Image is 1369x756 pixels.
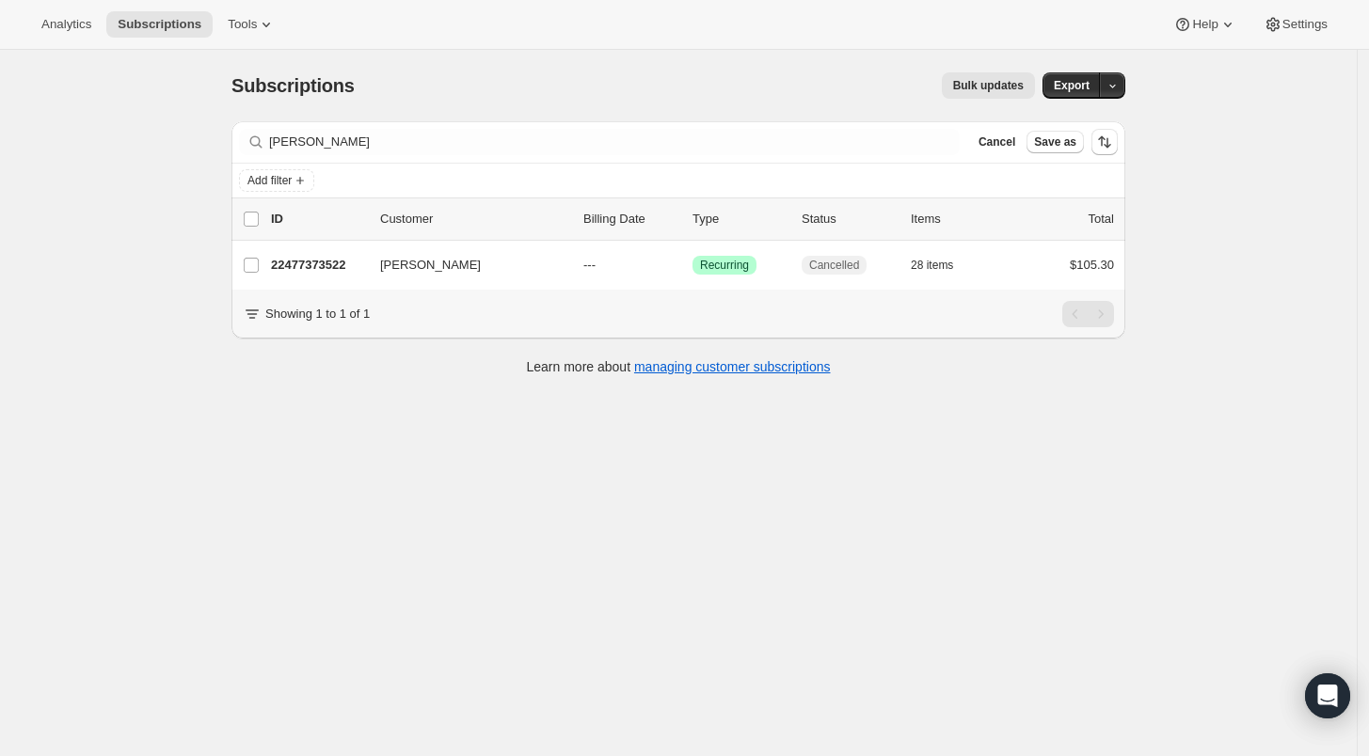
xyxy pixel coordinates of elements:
[271,256,365,275] p: 22477373522
[1162,11,1248,38] button: Help
[911,258,953,273] span: 28 items
[118,17,201,32] span: Subscriptions
[1305,673,1350,718] div: Open Intercom Messenger
[369,250,557,280] button: [PERSON_NAME]
[1070,258,1114,272] span: $105.30
[692,210,787,228] div: Type
[1091,129,1118,155] button: Sort the results
[30,11,103,38] button: Analytics
[809,258,859,273] span: Cancelled
[979,134,1015,150] span: Cancel
[1192,17,1218,32] span: Help
[1027,131,1084,153] button: Save as
[1043,72,1101,99] button: Export
[1062,301,1114,327] nav: Pagination
[911,252,974,278] button: 28 items
[247,173,292,188] span: Add filter
[1282,17,1328,32] span: Settings
[380,256,481,275] span: [PERSON_NAME]
[583,210,677,228] p: Billing Date
[239,169,314,192] button: Add filter
[942,72,1035,99] button: Bulk updates
[802,210,896,228] p: Status
[380,210,568,228] p: Customer
[41,17,91,32] span: Analytics
[700,258,749,273] span: Recurring
[265,305,370,323] p: Showing 1 to 1 of 1
[953,78,1024,93] span: Bulk updates
[271,210,365,228] p: ID
[228,17,257,32] span: Tools
[216,11,287,38] button: Tools
[231,75,355,96] span: Subscriptions
[527,357,831,376] p: Learn more about
[583,258,596,272] span: ---
[971,131,1023,153] button: Cancel
[1089,210,1114,228] p: Total
[911,210,1005,228] div: Items
[106,11,213,38] button: Subscriptions
[1034,134,1076,150] span: Save as
[1054,78,1090,93] span: Export
[271,210,1114,228] div: IDCustomerBilling DateTypeStatusItemsTotal
[1252,11,1339,38] button: Settings
[269,129,960,155] input: Filter subscribers
[634,359,831,374] a: managing customer subscriptions
[271,252,1114,278] div: 22477373522[PERSON_NAME]---SuccessRecurringCancelled28 items$105.30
